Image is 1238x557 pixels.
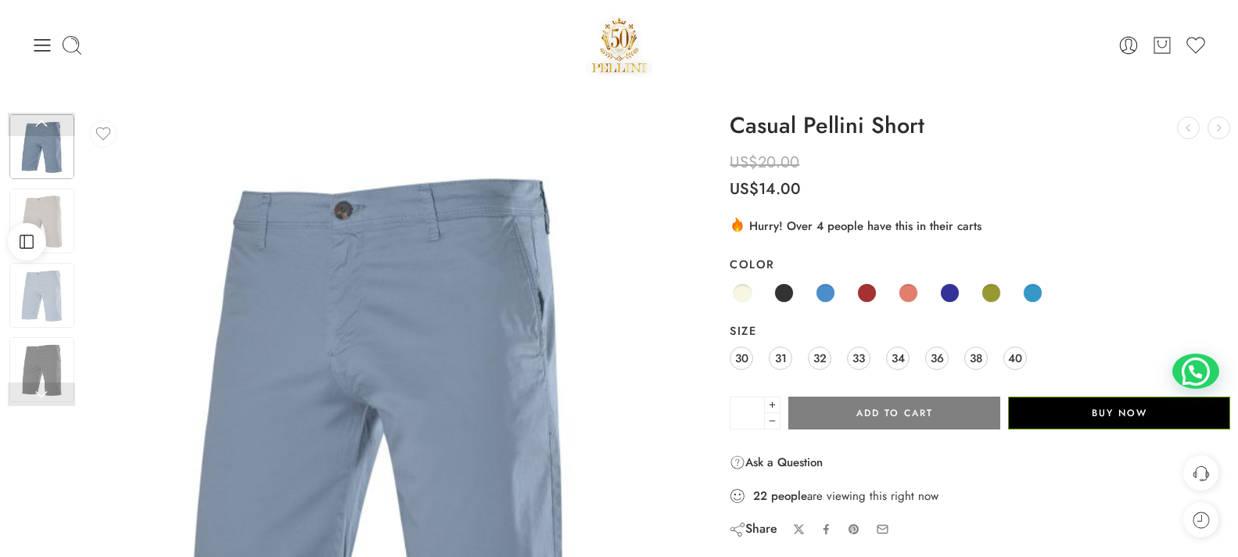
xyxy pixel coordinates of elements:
div: are viewing this right now [730,487,1230,505]
span: US$ [730,178,759,200]
span: 30 [735,347,748,368]
span: 38 [970,347,982,368]
a: 32 [808,347,831,370]
img: f0cad52e7c17485db1d59a9eb4b033f2-Original-1.jpg [9,337,74,402]
span: 34 [892,347,905,368]
img: Pellini [586,12,653,78]
a: 33 [847,347,870,370]
button: Add to cart [788,397,1000,429]
a: 34 [886,347,910,370]
strong: people [771,488,807,504]
a: Wishlist [1185,34,1207,56]
bdi: 20.00 [730,151,799,174]
span: 36 [931,347,944,368]
span: 32 [813,347,827,368]
label: Color [730,257,1230,272]
div: Loading image [379,410,380,411]
a: 36 [925,347,949,370]
a: 38 [964,347,988,370]
button: Buy Now [1008,397,1230,429]
img: f0cad52e7c17485db1d59a9eb4b033f2-Original-1.jpg [9,189,74,253]
div: Share [730,520,777,537]
span: 31 [775,347,787,368]
a: 31 [769,347,792,370]
img: f0cad52e7c17485db1d59a9eb4b033f2-Original-1.jpg [9,114,74,179]
strong: 22 [753,488,767,504]
a: Login / Register [1118,34,1139,56]
a: 40 [1003,347,1027,370]
span: US$ [730,151,758,174]
label: Size [730,323,1230,339]
a: Share on Facebook [820,523,832,535]
a: Email to your friends [876,523,889,536]
span: 40 [1008,347,1022,368]
a: Pin on Pinterest [848,523,860,536]
span: 33 [852,347,865,368]
a: Ask a Question [730,453,823,472]
a: 30 [730,347,753,370]
div: Hurry! Over 4 people have this in their carts [730,216,1230,235]
h1: Casual Pellini Short [730,113,1230,138]
a: Pellini - [586,12,653,78]
input: Product quantity [730,397,765,429]
a: Share on X [793,523,805,535]
bdi: 14.00 [730,178,801,200]
a: Cart [1151,34,1173,56]
img: f0cad52e7c17485db1d59a9eb4b033f2-Original-1.jpg [9,263,74,328]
